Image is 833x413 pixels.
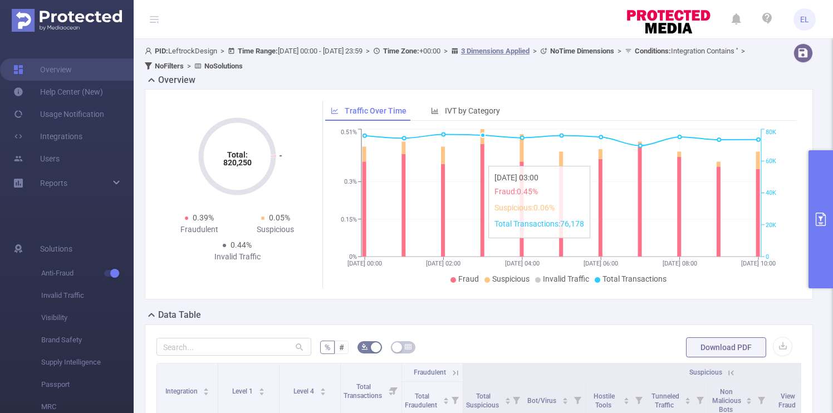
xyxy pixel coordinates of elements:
[651,392,679,409] span: Tunneled Traffic
[684,396,691,402] div: Sort
[12,9,122,32] img: Protected Media
[414,368,446,376] span: Fraudulent
[13,125,82,147] a: Integrations
[161,224,237,235] div: Fraudulent
[293,387,316,395] span: Level 4
[347,260,382,267] tspan: [DATE] 00:00
[504,260,539,267] tspan: [DATE] 04:00
[746,400,752,403] i: icon: caret-down
[231,240,252,249] span: 0.44%
[594,392,615,409] span: Hostile Tools
[145,47,155,55] i: icon: user
[602,274,667,283] span: Total Transactions
[562,400,568,403] i: icon: caret-down
[543,274,589,283] span: Invalid Traffic
[40,172,67,194] a: Reports
[232,387,254,395] span: Level 1
[766,129,776,136] tspan: 80K
[344,383,384,400] span: Total Transactions
[685,400,691,403] i: icon: caret-down
[41,373,134,396] span: Passport
[362,47,373,55] span: >
[405,343,411,350] i: icon: table
[746,396,752,399] i: icon: caret-up
[766,190,776,197] tspan: 40K
[461,47,530,55] u: 3 Dimensions Applied
[685,396,691,399] i: icon: caret-up
[320,386,326,393] div: Sort
[199,251,276,263] div: Invalid Traffic
[431,107,439,115] i: icon: bar-chart
[443,400,449,403] i: icon: caret-down
[40,179,67,188] span: Reports
[203,386,209,393] div: Sort
[165,387,199,395] span: Integration
[766,253,769,260] tspan: 0
[158,73,195,87] h2: Overview
[623,396,630,402] div: Sort
[237,224,313,235] div: Suspicious
[624,400,630,403] i: icon: caret-down
[614,47,625,55] span: >
[217,47,228,55] span: >
[158,308,201,322] h2: Data Table
[40,238,72,260] span: Solutions
[550,47,614,55] b: No Time Dimensions
[41,284,134,307] span: Invalid Traffic
[440,47,451,55] span: >
[41,351,134,373] span: Supply Intelligence
[258,386,264,390] i: icon: caret-up
[584,260,618,267] tspan: [DATE] 06:00
[562,396,569,402] div: Sort
[13,147,60,170] a: Users
[635,47,738,55] span: Integration Contains ''
[341,216,357,223] tspan: 0.15%
[223,158,252,167] tspan: 820,250
[341,129,357,136] tspan: 0.51%
[203,391,209,394] i: icon: caret-down
[504,400,511,403] i: icon: caret-down
[339,343,344,352] span: #
[562,396,568,399] i: icon: caret-up
[530,47,540,55] span: >
[741,260,776,267] tspan: [DATE] 10:00
[426,260,460,267] tspan: [DATE] 02:00
[800,8,809,31] span: EL
[320,386,326,390] i: icon: caret-up
[204,62,243,70] b: No Solutions
[193,213,214,222] span: 0.39%
[184,62,194,70] span: >
[504,396,511,402] div: Sort
[331,107,339,115] i: icon: line-chart
[635,47,671,55] b: Conditions :
[41,262,134,284] span: Anti-Fraud
[203,386,209,390] i: icon: caret-up
[445,106,500,115] span: IVT by Category
[766,222,776,229] tspan: 20K
[320,391,326,394] i: icon: caret-down
[466,392,501,409] span: Total Suspicious
[325,343,330,352] span: %
[345,106,406,115] span: Traffic Over Time
[383,47,419,55] b: Time Zone:
[689,368,722,376] span: Suspicious
[13,103,104,125] a: Usage Notification
[361,343,368,350] i: icon: bg-colors
[492,274,530,283] span: Suspicious
[155,62,184,70] b: No Filters
[13,58,72,81] a: Overview
[349,253,357,260] tspan: 0%
[504,396,511,399] i: icon: caret-up
[258,391,264,394] i: icon: caret-down
[344,178,357,185] tspan: 0.3%
[238,47,278,55] b: Time Range:
[227,150,248,159] tspan: Total:
[778,392,797,409] span: View Fraud
[13,81,103,103] a: Help Center (New)
[527,397,558,405] span: Bot/Virus
[156,338,311,356] input: Search...
[458,274,479,283] span: Fraud
[145,47,748,70] span: LeftrockDesign [DATE] 00:00 - [DATE] 23:59 +00:00
[258,386,265,393] div: Sort
[41,329,134,351] span: Brand Safety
